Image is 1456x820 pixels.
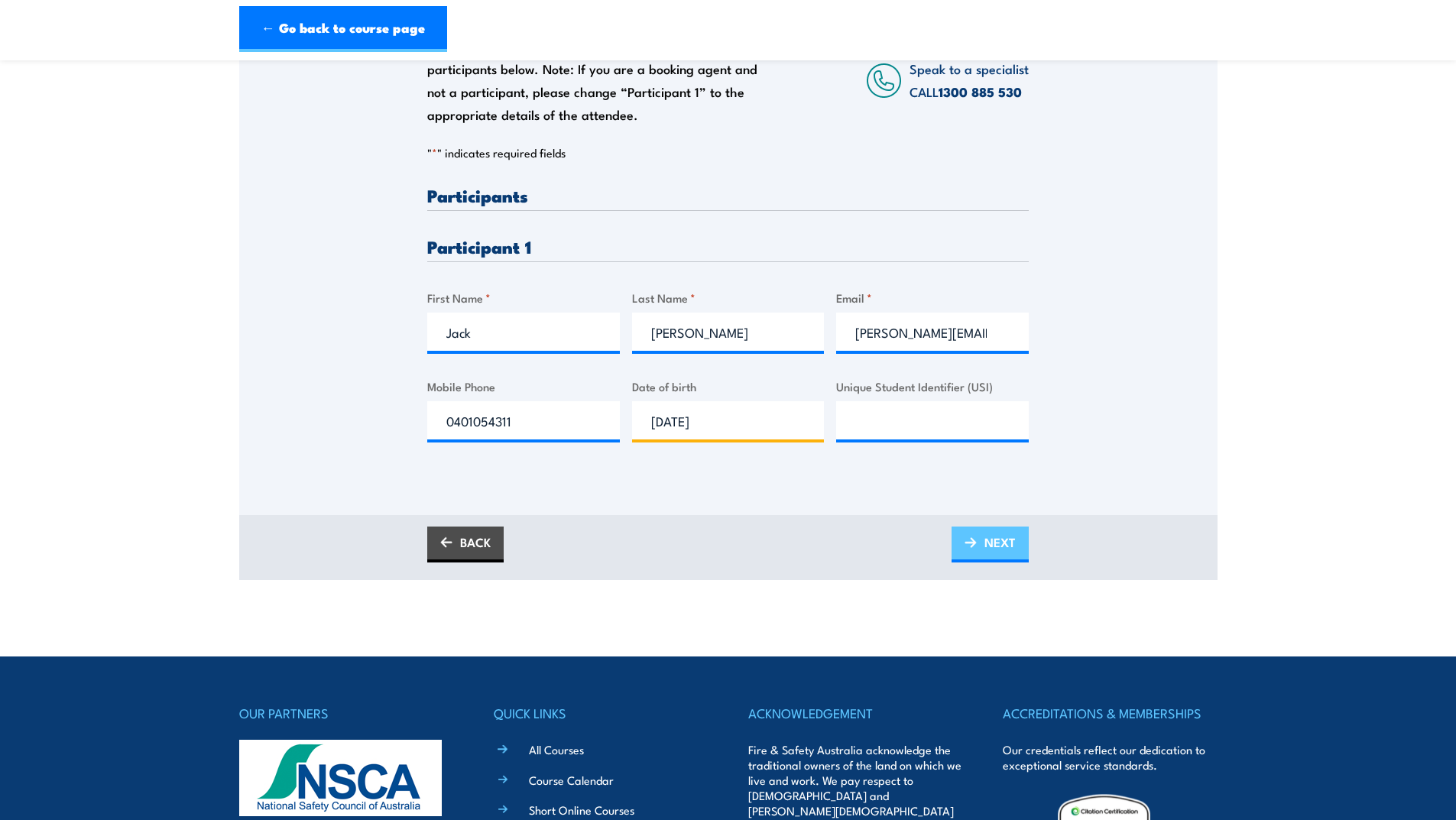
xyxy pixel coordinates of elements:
[529,802,634,818] a: Short Online Courses
[1003,742,1217,773] p: Our credentials reflect our dedication to exceptional service standards.
[427,238,1029,255] h3: Participant 1
[427,34,774,126] div: Please provide names and contact details for each of the participants below. Note: If you are a b...
[427,145,1029,160] p: " " indicates required fields
[748,702,962,724] h4: ACKNOWLEDGEMENT
[427,289,620,306] label: First Name
[632,289,825,306] label: Last Name
[1003,702,1217,724] h4: ACCREDITATIONS & MEMBERSHIPS
[632,378,825,395] label: Date of birth
[239,702,453,724] h4: OUR PARTNERS
[952,527,1029,562] a: NEXT
[836,378,1029,395] label: Unique Student Identifier (USI)
[427,527,504,562] a: BACK
[529,772,614,788] a: Course Calendar
[427,186,1029,204] h3: Participants
[910,59,1029,101] span: Speak to a specialist CALL
[239,740,442,816] img: nsca-logo-footer
[939,82,1022,102] a: 1300 885 530
[494,702,708,724] h4: QUICK LINKS
[239,6,447,52] a: ← Go back to course page
[836,289,1029,306] label: Email
[427,378,620,395] label: Mobile Phone
[984,522,1016,562] span: NEXT
[529,741,584,757] a: All Courses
